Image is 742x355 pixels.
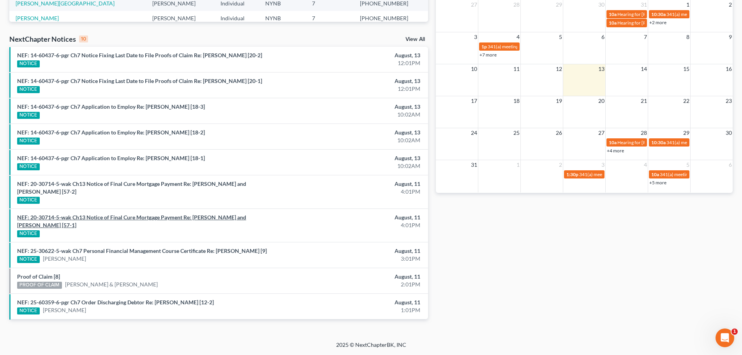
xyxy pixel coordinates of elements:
[601,32,605,42] span: 6
[728,160,733,170] span: 6
[291,180,420,188] div: August, 11
[16,15,59,21] a: [PERSON_NAME]
[686,160,690,170] span: 5
[17,112,40,119] div: NOTICE
[716,329,734,347] iframe: Intercom live chat
[558,32,563,42] span: 5
[146,11,214,25] td: [PERSON_NAME]
[17,155,205,161] a: NEF: 14-60437-6-pgr Ch7 Application to Employ Re: [PERSON_NAME] [18-1]
[149,341,593,355] div: 2025 © NextChapterBK, INC
[513,64,520,74] span: 11
[214,11,259,25] td: Individual
[291,51,420,59] div: August, 13
[17,52,262,58] a: NEF: 14-60437-6-pgr Ch7 Notice Fixing Last Date to File Proofs of Claim Re: [PERSON_NAME] [20-2]
[725,96,733,106] span: 23
[682,64,690,74] span: 15
[17,103,205,110] a: NEF: 14-60437-6-pgr Ch7 Application to Employ Re: [PERSON_NAME] [18-3]
[488,44,604,49] span: 341(a) meeting for [PERSON_NAME] & [PERSON_NAME]
[609,20,617,26] span: 10a
[617,11,679,17] span: Hearing for [PERSON_NAME].
[17,214,246,228] a: NEF: 20-30714-5-wak Ch13 Notice of Final Cure Mortgage Payment Re: [PERSON_NAME] and [PERSON_NAME...
[516,32,520,42] span: 4
[555,128,563,138] span: 26
[17,307,40,314] div: NOTICE
[291,221,420,229] div: 4:01PM
[555,96,563,106] span: 19
[617,140,678,145] span: Hearing for [PERSON_NAME]
[354,11,428,25] td: [PHONE_NUMBER]
[17,282,62,289] div: PROOF OF CLAIM
[291,306,420,314] div: 1:01PM
[17,299,214,306] a: NEF: 25-60359-6-pgr Ch7 Order Discharging Debtor Re: [PERSON_NAME] [12-2]
[516,160,520,170] span: 1
[566,171,578,177] span: 1:30p
[651,11,666,17] span: 10:30a
[17,138,40,145] div: NOTICE
[79,35,88,42] div: 10
[405,37,425,42] a: View All
[43,306,86,314] a: [PERSON_NAME]
[17,197,40,204] div: NOTICE
[291,59,420,67] div: 12:01PM
[291,273,420,281] div: August, 11
[9,34,88,44] div: NextChapter Notices
[259,11,306,25] td: NYNB
[617,20,678,26] span: Hearing for [PERSON_NAME]
[470,96,478,106] span: 17
[17,180,246,195] a: NEF: 20-30714-5-wak Ch13 Notice of Final Cure Mortgage Payment Re: [PERSON_NAME] and [PERSON_NAME...
[597,64,605,74] span: 13
[651,171,659,177] span: 10a
[731,329,738,335] span: 1
[640,96,648,106] span: 21
[597,96,605,106] span: 20
[17,247,267,254] a: NEF: 25-30622-5-wak Ch7 Personal Financial Management Course Certificate Re: [PERSON_NAME] [9]
[291,129,420,136] div: August, 13
[479,52,497,58] a: +7 more
[660,171,735,177] span: 341(a) meeting for [PERSON_NAME]
[473,32,478,42] span: 3
[609,11,617,17] span: 10a
[291,255,420,263] div: 3:01PM
[470,128,478,138] span: 24
[306,11,354,25] td: 7
[17,86,40,93] div: NOTICE
[43,255,86,263] a: [PERSON_NAME]
[17,256,40,263] div: NOTICE
[651,140,666,145] span: 10:30a
[649,19,666,25] a: +2 more
[597,128,605,138] span: 27
[579,171,654,177] span: 341(a) meeting for [PERSON_NAME]
[558,160,563,170] span: 2
[291,298,420,306] div: August, 11
[513,128,520,138] span: 25
[725,64,733,74] span: 16
[728,32,733,42] span: 9
[640,128,648,138] span: 28
[555,64,563,74] span: 12
[291,247,420,255] div: August, 11
[643,160,648,170] span: 4
[682,96,690,106] span: 22
[513,96,520,106] span: 18
[291,214,420,221] div: August, 11
[65,281,158,288] a: [PERSON_NAME] & [PERSON_NAME]
[17,163,40,170] div: NOTICE
[481,44,487,49] span: 1p
[643,32,648,42] span: 7
[686,32,690,42] span: 8
[17,230,40,237] div: NOTICE
[649,180,666,185] a: +5 more
[291,85,420,93] div: 12:01PM
[291,188,420,196] div: 4:01PM
[640,64,648,74] span: 14
[601,160,605,170] span: 3
[666,11,742,17] span: 341(a) meeting for [PERSON_NAME]
[291,77,420,85] div: August, 13
[682,128,690,138] span: 29
[725,128,733,138] span: 30
[17,60,40,67] div: NOTICE
[607,148,624,154] a: +4 more
[291,111,420,118] div: 10:02AM
[17,78,262,84] a: NEF: 14-60437-6-pgr Ch7 Notice Fixing Last Date to File Proofs of Claim Re: [PERSON_NAME] [20-1]
[470,160,478,170] span: 31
